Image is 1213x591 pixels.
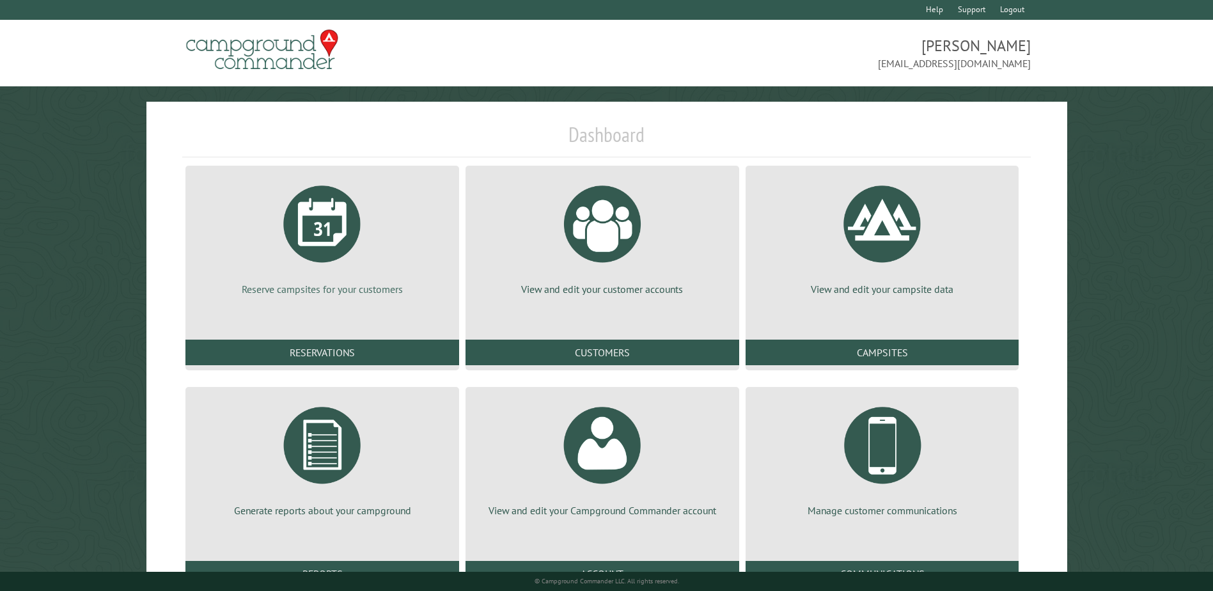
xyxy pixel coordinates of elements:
[466,561,739,587] a: Account
[481,503,724,517] p: View and edit your Campground Commander account
[201,176,444,296] a: Reserve campsites for your customers
[761,503,1004,517] p: Manage customer communications
[607,35,1031,71] span: [PERSON_NAME] [EMAIL_ADDRESS][DOMAIN_NAME]
[201,503,444,517] p: Generate reports about your campground
[535,577,679,585] small: © Campground Commander LLC. All rights reserved.
[185,561,459,587] a: Reports
[185,340,459,365] a: Reservations
[481,176,724,296] a: View and edit your customer accounts
[761,282,1004,296] p: View and edit your campsite data
[201,397,444,517] a: Generate reports about your campground
[481,282,724,296] p: View and edit your customer accounts
[182,122,1030,157] h1: Dashboard
[761,397,1004,517] a: Manage customer communications
[746,561,1019,587] a: Communications
[201,282,444,296] p: Reserve campsites for your customers
[182,25,342,75] img: Campground Commander
[761,176,1004,296] a: View and edit your campsite data
[746,340,1019,365] a: Campsites
[481,397,724,517] a: View and edit your Campground Commander account
[466,340,739,365] a: Customers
